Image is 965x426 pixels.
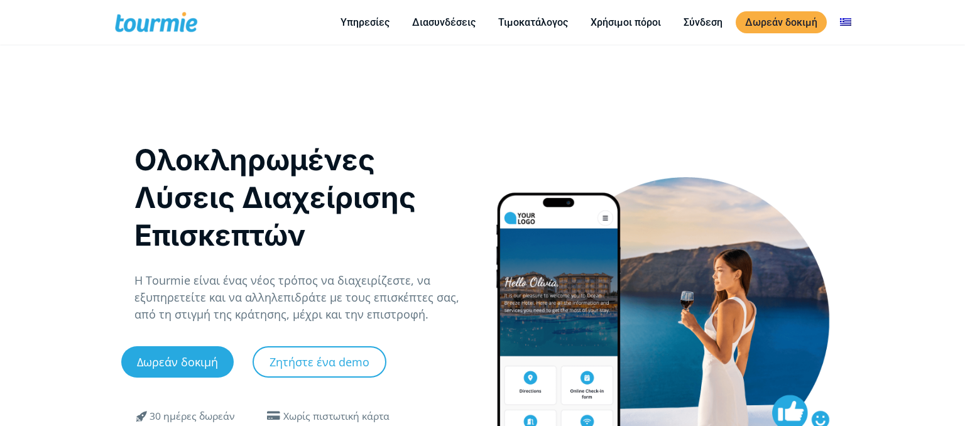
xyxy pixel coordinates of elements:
a: Δωρεάν δοκιμή [736,11,827,33]
a: Χρήσιμοι πόροι [581,14,670,30]
a: Διασυνδέσεις [403,14,485,30]
span:  [127,408,157,423]
a: Υπηρεσίες [331,14,399,30]
div: Χωρίς πιστωτική κάρτα [283,409,390,424]
a: Ζητήστε ένα demo [253,346,386,378]
span:  [263,411,283,421]
h1: Ολοκληρωμένες Λύσεις Διαχείρισης Επισκεπτών [134,141,469,254]
p: Η Tourmie είναι ένας νέος τρόπος να διαχειρίζεστε, να εξυπηρετείτε και να αλληλεπιδράτε με τους ε... [134,272,469,323]
a: Δωρεάν δοκιμή [121,346,234,378]
a: Τιμοκατάλογος [489,14,577,30]
div: 30 ημέρες δωρεάν [150,409,235,424]
a: Σύνδεση [674,14,732,30]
